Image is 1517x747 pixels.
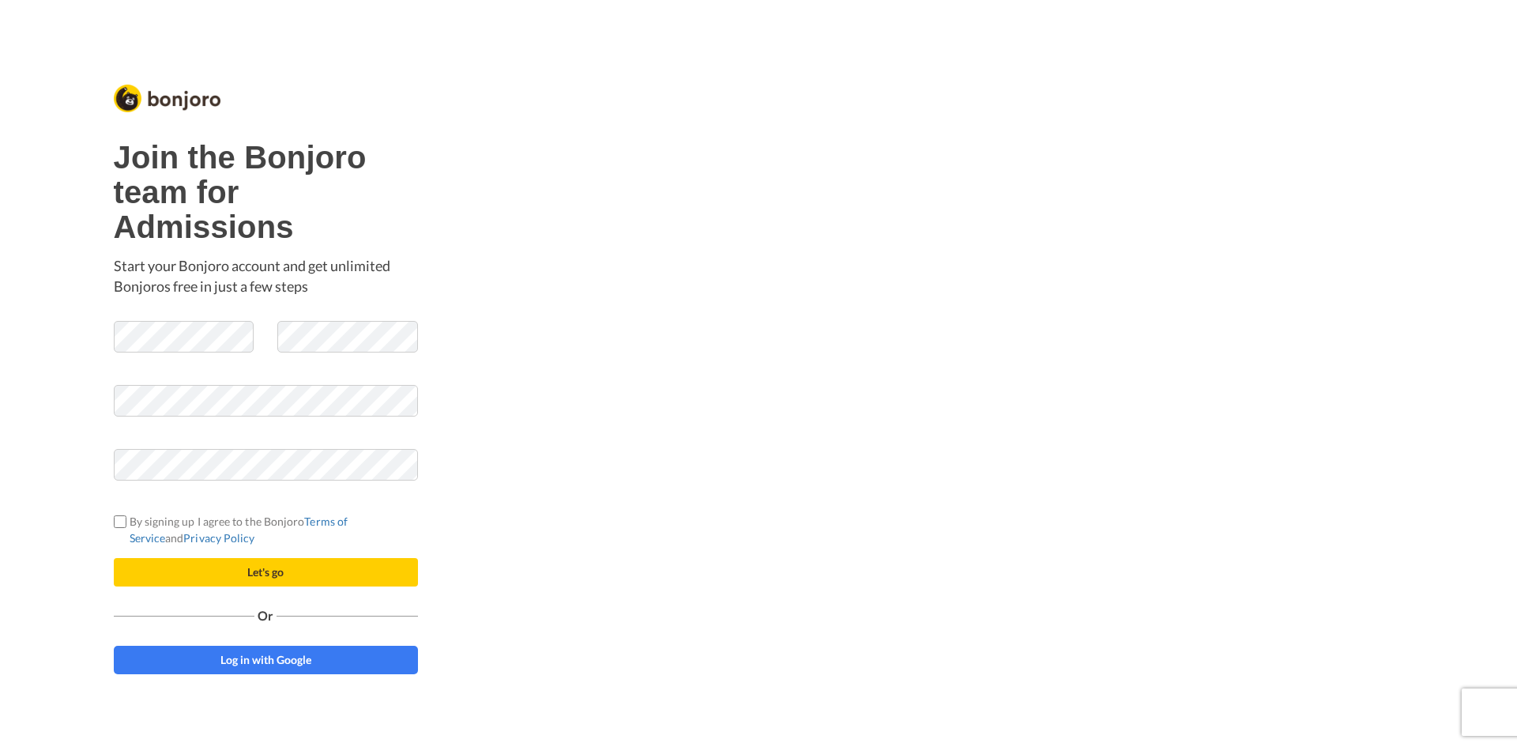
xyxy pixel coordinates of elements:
span: Log in with Google [220,653,311,666]
h1: Join the Bonjoro team for [114,140,418,244]
p: Start your Bonjoro account and get unlimited Bonjoros free in just a few steps [114,256,418,296]
label: By signing up I agree to the Bonjoro and [114,513,418,546]
a: Privacy Policy [183,531,254,545]
button: Let's go [114,558,418,587]
b: Admissions [114,209,294,244]
a: Terms of Service [130,515,348,545]
span: Or [254,610,277,621]
input: By signing up I agree to the BonjoroTerms of ServiceandPrivacy Policy [114,515,126,528]
a: Log in with Google [114,646,418,674]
